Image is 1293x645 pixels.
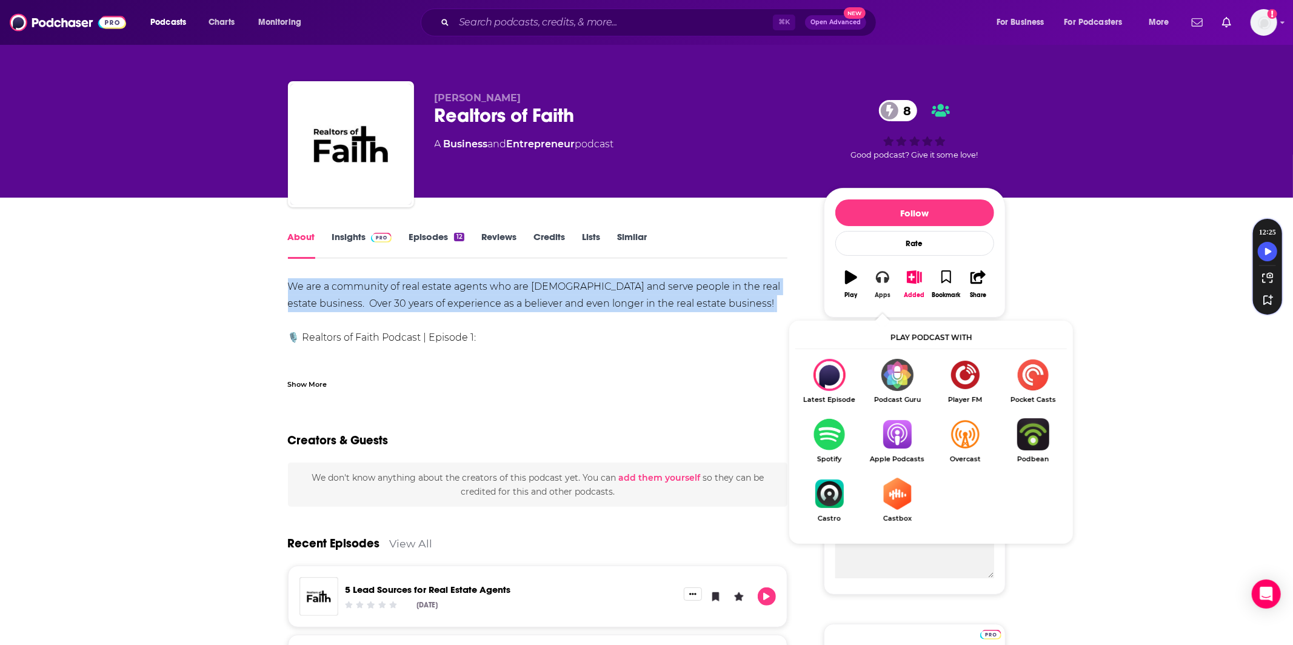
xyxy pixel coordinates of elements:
[288,536,380,551] a: Recent Episodes
[835,231,994,256] div: Rate
[343,600,398,609] div: Community Rating: 0 out of 5
[488,138,507,150] span: and
[835,199,994,226] button: Follow
[844,7,866,19] span: New
[863,396,931,404] span: Podcast Guru
[371,233,392,242] img: Podchaser Pro
[1252,580,1281,609] div: Open Intercom Messenger
[444,138,488,150] a: Business
[844,292,857,299] div: Play
[863,359,931,404] a: Podcast GuruPodcast Guru
[150,14,186,31] span: Podcasts
[795,418,863,463] a: SpotifySpotify
[312,472,764,496] span: We don't know anything about the creators of this podcast yet . You can so they can be credited f...
[773,15,795,30] span: ⌘ K
[999,359,1067,404] a: Pocket CastsPocket Casts
[1187,12,1208,33] a: Show notifications dropdown
[795,515,863,523] span: Castro
[875,292,890,299] div: Apps
[618,473,700,483] button: add them yourself
[409,231,464,259] a: Episodes12
[898,262,930,306] button: Added
[879,100,917,121] a: 8
[1251,9,1277,36] img: User Profile
[930,262,962,306] button: Bookmark
[805,15,866,30] button: Open AdvancedNew
[795,478,863,523] a: CastroCastro
[904,292,925,299] div: Added
[863,455,931,463] span: Apple Podcasts
[258,14,301,31] span: Monitoring
[931,396,999,404] span: Player FM
[10,11,126,34] img: Podchaser - Follow, Share and Rate Podcasts
[810,19,861,25] span: Open Advanced
[835,262,867,306] button: Play
[481,231,516,259] a: Reviews
[1057,13,1140,32] button: open menu
[851,150,978,159] span: Good podcast? Give it some love!
[962,262,994,306] button: Share
[1149,14,1169,31] span: More
[390,537,433,550] a: View All
[730,587,748,606] button: Leave a Rating
[707,587,725,606] button: Bookmark Episode
[795,455,863,463] span: Spotify
[999,455,1067,463] span: Podbean
[931,359,999,404] a: Player FMPlayer FM
[758,587,776,606] button: Play
[435,92,521,104] span: [PERSON_NAME]
[980,628,1001,640] a: Pro website
[432,8,888,36] div: Search podcasts, credits, & more...
[1140,13,1184,32] button: open menu
[1217,12,1236,33] a: Show notifications dropdown
[980,630,1001,640] img: Podchaser Pro
[346,584,511,595] a: 5 Lead Sources for Real Estate Agents
[454,233,464,241] div: 12
[142,13,202,32] button: open menu
[684,587,702,601] button: Show More Button
[454,13,773,32] input: Search podcasts, credits, & more...
[533,231,565,259] a: Credits
[795,327,1067,349] div: Play podcast with
[997,14,1044,31] span: For Business
[867,262,898,306] button: Apps
[435,137,614,152] div: A podcast
[1268,9,1277,19] svg: Add a profile image
[970,292,986,299] div: Share
[332,231,392,259] a: InsightsPodchaser Pro
[582,231,600,259] a: Lists
[931,418,999,463] a: OvercastOvercast
[795,396,863,404] span: Latest Episode
[795,359,863,404] div: Realtors of Faith on Latest Episode
[1064,14,1123,31] span: For Podcasters
[932,292,960,299] div: Bookmark
[863,478,931,523] a: CastboxCastbox
[931,455,999,463] span: Overcast
[1251,9,1277,36] span: Logged in as TeemsPR
[201,13,242,32] a: Charts
[288,231,315,259] a: About
[863,418,931,463] a: Apple PodcastsApple Podcasts
[250,13,317,32] button: open menu
[999,396,1067,404] span: Pocket Casts
[617,231,647,259] a: Similar
[1251,9,1277,36] button: Show profile menu
[988,13,1060,32] button: open menu
[288,433,389,448] h2: Creators & Guests
[507,138,575,150] a: Entrepreneur
[290,84,412,205] img: Realtors of Faith
[824,92,1006,167] div: 8Good podcast? Give it some love!
[999,418,1067,463] a: PodbeanPodbean
[863,515,931,523] span: Castbox
[416,601,438,609] div: [DATE]
[209,14,235,31] span: Charts
[299,577,338,616] img: 5 Lead Sources for Real Estate Agents
[891,100,917,121] span: 8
